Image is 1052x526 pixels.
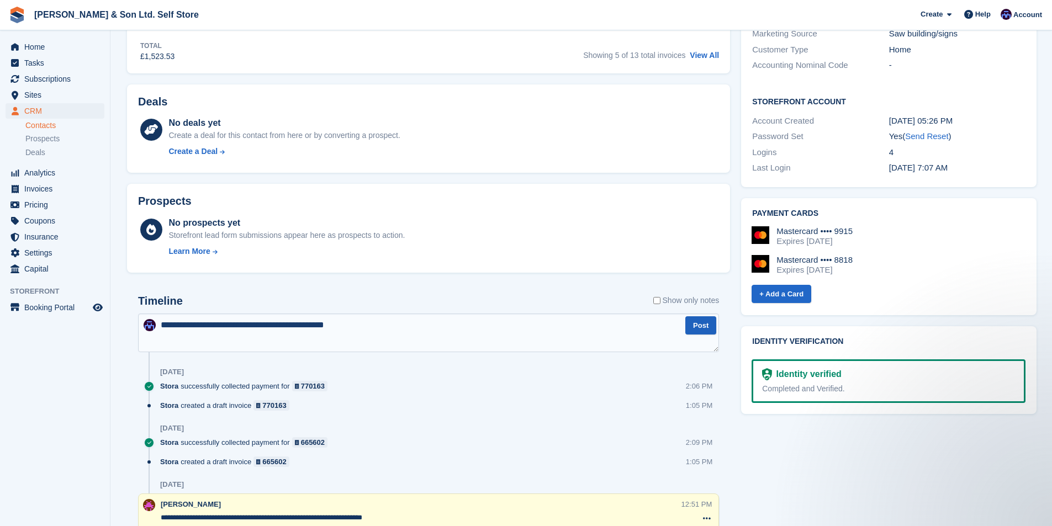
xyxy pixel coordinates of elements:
img: Josey Kitching [1001,9,1012,20]
h2: Payment cards [752,209,1025,218]
div: Last Login [752,162,889,174]
a: Learn More [168,246,405,257]
a: menu [6,245,104,261]
a: 665602 [292,437,328,448]
div: Mastercard •••• 9915 [776,226,853,236]
div: Mastercard •••• 8818 [776,255,853,265]
span: Booking Portal [24,300,91,315]
div: Account Created [752,115,889,127]
div: Expires [DATE] [776,265,853,275]
div: successfully collected payment for [160,381,333,391]
a: Deals [25,147,104,158]
a: Contacts [25,120,104,131]
div: 1:05 PM [686,400,712,411]
img: Kate Standish [143,499,155,511]
span: Account [1013,9,1042,20]
span: ( ) [902,131,951,141]
span: Analytics [24,165,91,180]
div: £1,523.53 [140,51,175,62]
a: menu [6,39,104,55]
a: menu [6,181,104,196]
div: Completed and Verified. [762,383,1015,395]
span: Deals [25,147,45,158]
h2: Deals [138,95,167,108]
span: Insurance [24,229,91,245]
a: View All [690,51,719,60]
div: Create a deal for this contact from here or by converting a prospect. [168,130,400,141]
div: Accounting Nominal Code [752,59,889,72]
a: Create a Deal [168,146,400,157]
span: Stora [160,400,178,411]
div: Saw building/signs [889,28,1025,40]
div: 2:06 PM [686,381,712,391]
div: Home [889,44,1025,56]
img: Identity Verification Ready [762,368,771,380]
div: [DATE] 05:26 PM [889,115,1025,127]
a: menu [6,87,104,103]
div: Storefront lead form submissions appear here as prospects to action. [168,230,405,241]
img: stora-icon-8386f47178a22dfd0bd8f6a31ec36ba5ce8667c1dd55bd0f319d3a0aa187defe.svg [9,7,25,23]
div: Marketing Source [752,28,889,40]
span: Settings [24,245,91,261]
a: menu [6,71,104,87]
h2: Prospects [138,195,192,208]
a: [PERSON_NAME] & Son Ltd. Self Store [30,6,203,24]
span: Coupons [24,213,91,229]
div: Total [140,41,175,51]
span: Subscriptions [24,71,91,87]
div: 12:51 PM [681,499,712,509]
span: Storefront [10,286,110,297]
div: [DATE] [160,480,184,489]
div: No prospects yet [168,216,405,230]
div: Create a Deal [168,146,218,157]
button: Post [685,316,716,334]
div: - [889,59,1025,72]
div: 665602 [301,437,325,448]
div: created a draft invoice [160,456,295,467]
span: [PERSON_NAME] [161,500,221,508]
h2: Identity verification [752,337,1025,346]
a: menu [6,165,104,180]
span: Prospects [25,134,60,144]
span: Capital [24,261,91,277]
div: Customer Type [752,44,889,56]
div: successfully collected payment for [160,437,333,448]
a: + Add a Card [752,285,811,303]
div: 770163 [301,381,325,391]
h2: Timeline [138,295,183,307]
span: Help [975,9,991,20]
span: Stora [160,381,178,391]
span: Pricing [24,197,91,212]
a: 665602 [253,456,289,467]
a: menu [6,300,104,315]
img: Josey Kitching [144,319,156,331]
div: Learn More [168,246,210,257]
div: [DATE] [160,424,184,433]
label: Show only notes [653,295,720,306]
a: menu [6,197,104,212]
span: Create [921,9,943,20]
a: Send Reset [905,131,948,141]
span: Stora [160,456,178,467]
a: Prospects [25,133,104,145]
span: Home [24,39,91,55]
span: Tasks [24,55,91,71]
input: Show only notes [653,295,660,306]
span: Sites [24,87,91,103]
span: Stora [160,437,178,448]
div: No deals yet [168,116,400,130]
div: 1:05 PM [686,456,712,467]
time: 2024-09-30 06:07:07 UTC [889,163,948,172]
span: Showing 5 of 13 total invoices [583,51,685,60]
div: 665602 [262,456,286,467]
a: menu [6,229,104,245]
div: Identity verified [772,368,842,381]
div: Password Set [752,130,889,143]
h2: Storefront Account [752,95,1025,107]
a: menu [6,55,104,71]
span: CRM [24,103,91,119]
div: 770163 [262,400,286,411]
a: 770163 [253,400,289,411]
a: 770163 [292,381,328,391]
div: [DATE] [160,368,184,376]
